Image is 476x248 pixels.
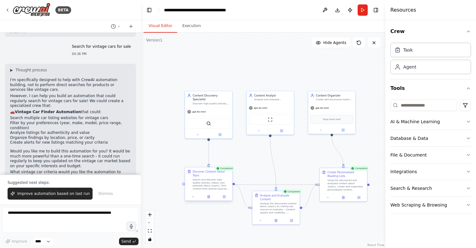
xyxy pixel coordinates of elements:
[390,180,471,196] button: Search & Research
[12,239,27,244] span: Improve
[332,128,354,132] button: Open in side panel
[315,106,329,109] span: gpt-4o-mini
[371,6,380,14] button: Hide right sidebar
[390,147,471,163] button: File & Document
[390,97,471,218] div: Tools
[207,137,211,166] g: Edge from e55b3293-c670-4041-ad88-8cd445da42fe to fcf8b426-058f-4c22-807c-fa7d52b5a6fc
[252,191,300,225] div: CompletedAnalyze and Evaluate ContentAnalyze the discovered content about {topic} by visiting key...
[146,38,162,43] div: Version 1
[146,211,154,219] button: zoom in
[8,188,93,200] button: Improve automation based on last run
[145,6,154,14] button: Hide left sidebar
[254,98,292,101] div: Analyze and evaluate discovered content about {topic}, assessing quality, relevance, and value. C...
[268,137,278,189] g: Edge from 73f7b4ef-c9db-4754-b88e-359460130287 to c542783b-d2d0-44a8-8425-09b3d2f77a17
[184,168,233,201] div: CompletedDiscover Content About TopicSearch and discover high-quality articles, videos, and podca...
[390,152,427,158] div: File & Document
[108,23,123,30] button: Switch to previous chat
[146,219,154,227] button: zoom out
[193,102,230,105] div: Discover high-quality articles, videos, and podcasts about {topic} that match user interests and ...
[260,193,297,201] div: Analyze and Evaluate Content
[15,110,81,114] strong: Vintage Car Finder Automation
[10,135,131,141] li: Organize findings by location, price, or rarity
[316,98,353,101] div: Create well-structured reading lists and content recommendations about {topic}. Organize discover...
[218,194,231,199] button: Open in side panel
[10,140,131,145] li: Create alerts for new listings matching your criteria
[235,183,250,210] g: Edge from fcf8b426-058f-4c22-807c-fa7d52b5a6fc to c542783b-d2d0-44a8-8425-09b3d2f77a17
[390,163,471,180] button: Integrations
[403,64,416,70] div: Agent
[209,132,231,137] button: Open in side panel
[390,135,428,141] div: Database & Data
[146,211,154,243] div: React Flow controls
[390,80,471,97] button: Tools
[327,170,365,178] div: Create Personalized Reading Lists
[13,3,50,17] img: Logo
[177,19,206,33] button: Execution
[192,110,206,113] span: gpt-4o-mini
[390,202,447,208] div: Web Scraping & Browsing
[403,47,413,53] div: Task
[193,178,230,190] div: Search and discover high-quality articles, videos, and podcasts about {topic}. Find content from ...
[335,195,352,200] button: View output
[10,94,131,108] p: However, I can help you build an automation that could regularly search for vintage cars for sale...
[349,166,369,171] div: Completed
[144,19,177,33] button: Visual Editor
[193,170,230,177] div: Discover Content About Topic
[285,218,298,223] button: Open in side panel
[390,185,432,191] div: Search & Research
[260,202,297,214] div: Analyze the discovered content about {topic} by visiting key sources to evaluate: - Content quali...
[72,52,131,56] div: 04:36 PM
[390,118,440,125] div: AI & Machine Learning
[10,68,13,73] span: ▶
[126,23,136,30] button: Start a new chat
[327,179,365,191] div: Using the discovered and analyzed content about {topic}, create well-organized, personalized cont...
[323,117,341,121] span: Drop tools here
[390,130,471,146] button: Database & Data
[308,91,356,134] div: Content OrganizerCreate well-structured reading lists and content recommendations about {topic}. ...
[254,93,292,97] div: Content Analyst
[323,40,346,45] span: Hide Agents
[271,129,292,133] button: Open in side panel
[268,117,273,122] img: ScrapeWebsiteTool
[312,38,350,48] button: Hide Agents
[10,130,131,135] li: Analyze listings for authenticity and value
[201,194,217,199] button: View output
[235,183,317,186] g: Edge from fcf8b426-058f-4c22-807c-fa7d52b5a6fc to f425798a-e62c-4b7a-958e-38a4ac161f45
[282,189,302,194] div: Completed
[10,116,131,121] li: Search multiple car listing websites for vintage cars
[72,44,131,49] p: Search for vintage cars for sale
[8,180,133,185] p: Suggested next steps:
[10,149,131,168] p: Would you like me to build this automation for you? It would be much more powerful than a one-tim...
[390,6,416,14] h4: Resources
[10,78,131,92] p: I'm specifically designed to help with CrewAI automation building, not to perform direct searches...
[10,68,47,73] button: ▶Thought process
[17,191,90,196] span: Improve automation based on last run
[352,195,365,200] button: Open in side panel
[95,188,116,200] button: Dismiss
[390,23,471,40] button: Crew
[122,239,131,244] span: Send
[10,121,131,130] li: Filter by your preferences (year, make, model, price range, condition)
[254,106,267,109] span: gpt-4o-mini
[268,218,284,223] button: View output
[367,243,384,247] a: React Flow attribution
[193,93,230,101] div: Content Discovery Specialist
[10,170,131,179] p: What vintage car criteria would you like the automation to focus on?
[319,168,367,201] div: CompletedCreate Personalized Reading ListsUsing the discovered and analyzed content about {topic}...
[390,168,417,175] div: Integrations
[55,6,71,14] div: BETA
[3,237,30,245] button: Improve
[316,93,353,97] div: Content Organizer
[302,183,317,210] g: Edge from c542783b-d2d0-44a8-8425-09b3d2f77a17 to f425798a-e62c-4b7a-958e-38a4ac161f45
[390,197,471,213] button: Web Scraping & Browsing
[206,121,211,126] img: SerperDevTool
[246,91,294,135] div: Content AnalystAnalyze and evaluate discovered content about {topic}, assessing quality, relevanc...
[119,238,139,245] button: Send
[146,235,154,243] button: toggle interactivity
[390,40,471,79] div: Crew
[10,110,131,115] p: 🚗 that could:
[15,68,47,73] span: Thought process
[390,113,471,130] button: AI & Machine Learning
[146,227,154,235] button: fit view
[98,191,113,196] span: Dismiss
